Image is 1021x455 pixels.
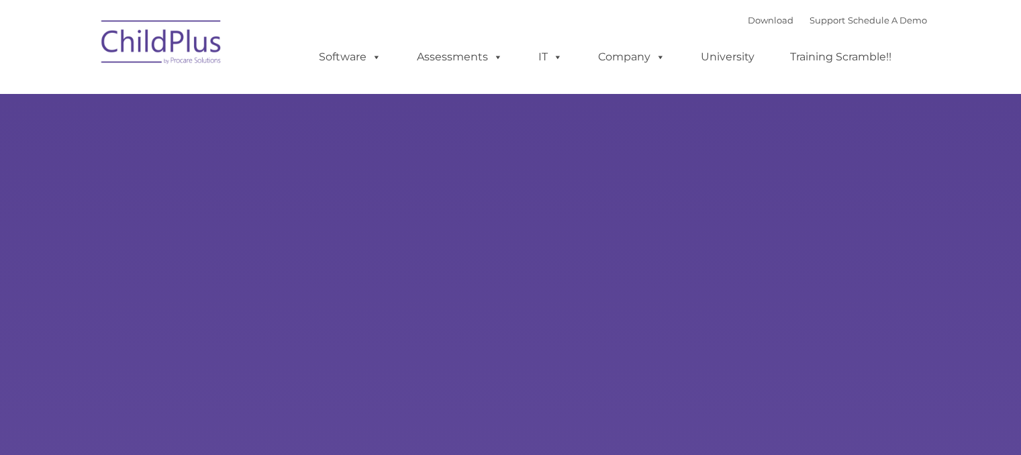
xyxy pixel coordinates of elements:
[95,11,229,78] img: ChildPlus by Procare Solutions
[777,44,905,70] a: Training Scramble!!
[305,44,395,70] a: Software
[525,44,576,70] a: IT
[848,15,927,26] a: Schedule A Demo
[585,44,679,70] a: Company
[748,15,927,26] font: |
[810,15,845,26] a: Support
[403,44,516,70] a: Assessments
[687,44,768,70] a: University
[748,15,793,26] a: Download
